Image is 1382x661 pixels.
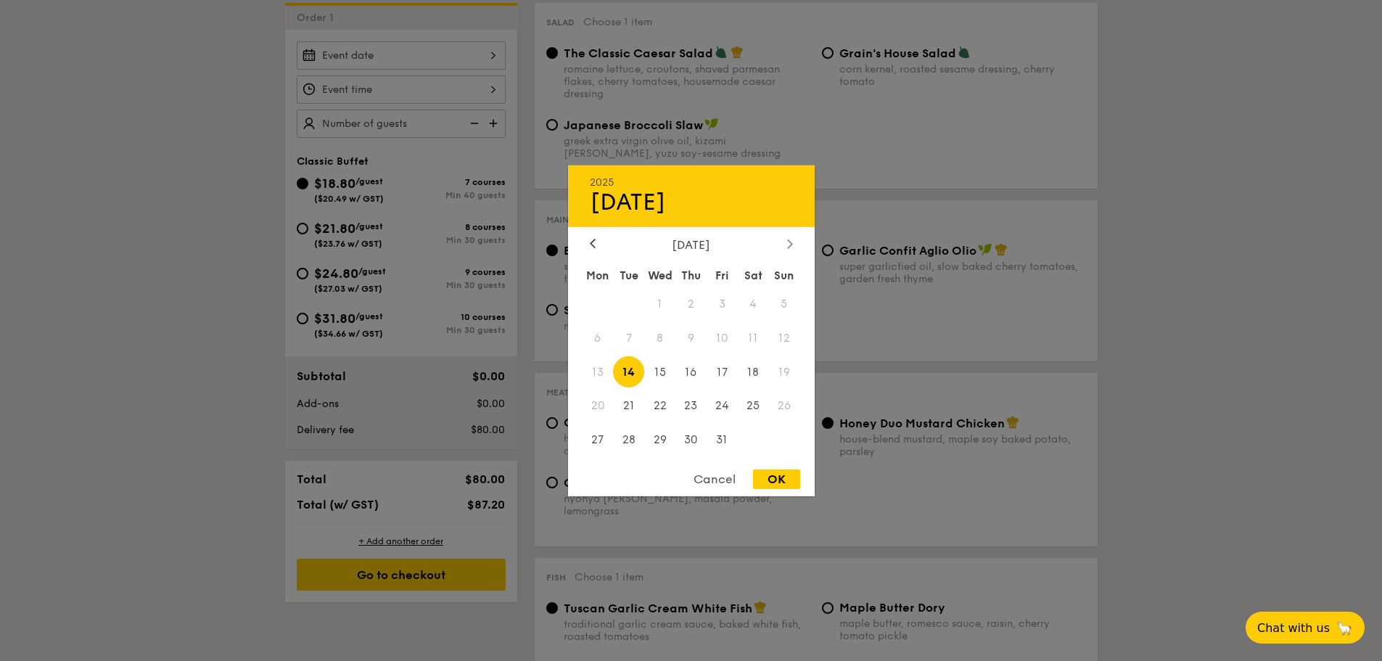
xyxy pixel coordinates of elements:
span: 19 [769,356,800,387]
span: 22 [644,390,675,422]
div: Thu [675,262,707,288]
span: 21 [613,390,644,422]
div: Sun [769,262,800,288]
span: 30 [675,424,707,456]
span: 3 [707,288,738,319]
div: Wed [644,262,675,288]
span: Chat with us [1257,621,1330,635]
span: 26 [769,390,800,422]
span: 27 [583,424,614,456]
span: 7 [613,322,644,353]
span: 🦙 [1336,620,1353,636]
span: 23 [675,390,707,422]
span: 6 [583,322,614,353]
div: [DATE] [590,188,793,215]
span: 15 [644,356,675,387]
div: Tue [613,262,644,288]
span: 31 [707,424,738,456]
span: 17 [707,356,738,387]
span: 29 [644,424,675,456]
span: 1 [644,288,675,319]
div: Fri [707,262,738,288]
span: 9 [675,322,707,353]
div: 2025 [590,176,793,188]
span: 11 [738,322,769,353]
span: 5 [769,288,800,319]
div: Mon [583,262,614,288]
div: Sat [738,262,769,288]
span: 20 [583,390,614,422]
span: 18 [738,356,769,387]
div: Cancel [679,469,750,489]
span: 4 [738,288,769,319]
span: 28 [613,424,644,456]
span: 8 [644,322,675,353]
span: 12 [769,322,800,353]
span: 16 [675,356,707,387]
span: 25 [738,390,769,422]
span: 2 [675,288,707,319]
div: OK [753,469,800,489]
span: 13 [583,356,614,387]
span: 10 [707,322,738,353]
span: 24 [707,390,738,422]
div: [DATE] [590,237,793,251]
span: 14 [613,356,644,387]
button: Chat with us🦙 [1246,612,1365,644]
